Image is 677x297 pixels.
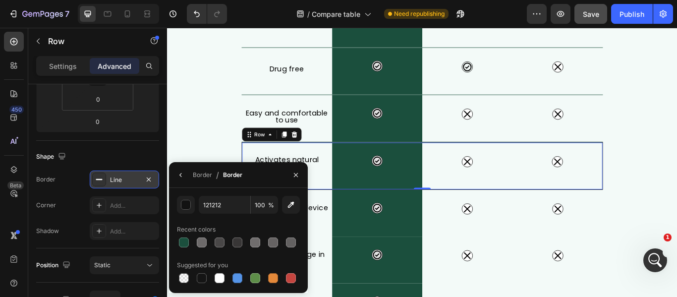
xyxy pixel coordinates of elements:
[36,150,68,164] div: Shape
[583,10,599,18] span: Save
[664,234,672,241] span: 1
[193,171,212,179] div: Border
[110,176,139,184] div: Line
[88,114,108,129] input: 0
[15,221,23,229] button: Emoji picker
[170,217,186,233] button: Send a message…
[49,61,77,71] p: Settings
[394,9,445,18] span: Need republishing
[216,169,219,181] span: /
[48,35,132,47] p: Row
[8,129,190,143] div: [DATE]
[167,28,677,297] iframe: Design area
[16,183,155,202] div: We are looking forward to hearing your feedback soon.
[94,261,111,269] span: Static
[47,221,55,229] button: Upload attachment
[36,201,56,210] div: Corner
[110,227,157,236] div: Add...
[268,201,274,210] span: %
[8,200,190,217] textarea: Message…
[8,80,190,129] div: Pauline says…
[31,221,39,229] button: Gif picker
[16,164,155,183] div: Just checking in to see if the solution I shared earlier worked for you.
[643,248,667,272] iframe: Intercom live chat
[9,106,24,114] div: 450
[4,4,74,24] button: 7
[7,181,24,189] div: Beta
[98,61,131,71] p: Advanced
[16,86,155,116] div: Or a faster solution is to edit the color of the line to match the green color of the column to m...
[177,225,216,234] div: Recent colors
[307,9,310,19] span: /
[110,201,157,210] div: Add...
[187,4,227,24] div: Undo/Redo
[223,171,242,179] div: Border
[174,4,192,22] div: Close
[199,196,250,214] input: Eg: FFFFFF
[8,143,190,259] div: Pauline says…
[36,175,56,184] div: Border
[28,5,44,21] img: Profile image for Pauline
[36,259,72,272] div: Position
[8,80,163,121] div: Or a faster solution is to edit the color of the line to match the green color of the column to m...
[6,4,25,23] button: go back
[312,9,360,19] span: Compare table
[620,9,644,19] div: Publish
[611,4,653,24] button: Publish
[48,12,92,22] p: Active 5h ago
[574,4,607,24] button: Save
[87,259,192,279] h2: Reverses damage in the neck
[177,261,228,270] div: Suggested for you
[8,143,163,238] div: Hi there,Just checking in to see if the solution I shared earlier worked for you.We are looking f...
[88,92,108,107] input: 0px
[48,5,113,12] h1: [PERSON_NAME]
[65,8,69,20] p: 7
[90,256,159,274] button: Static
[155,4,174,23] button: Home
[16,149,155,159] div: Hi there,
[36,227,59,236] div: Shadow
